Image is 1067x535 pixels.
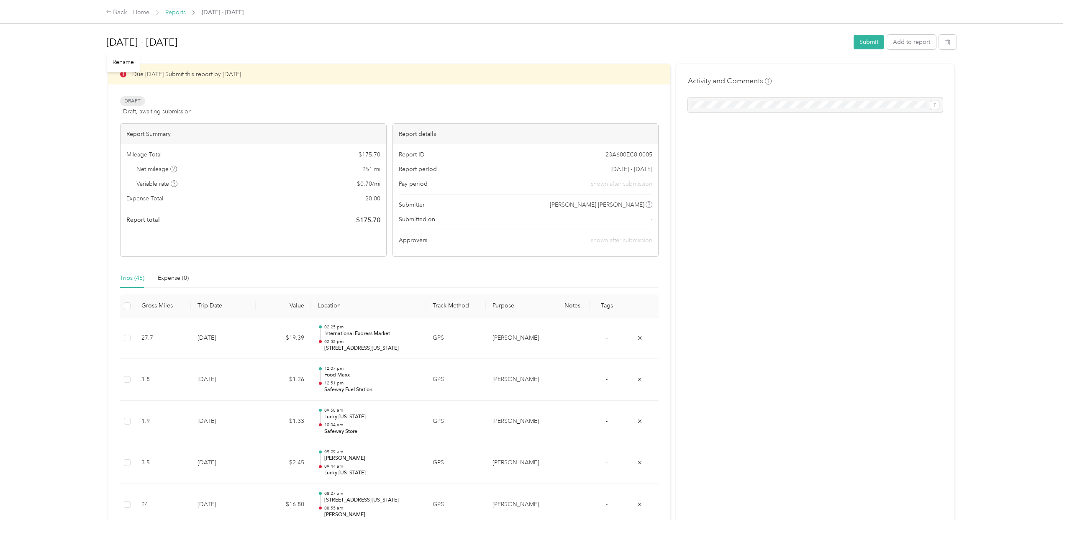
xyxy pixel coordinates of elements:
[135,359,191,401] td: 1.8
[108,64,671,84] div: Due [DATE]. Submit this report by [DATE]
[606,501,608,508] span: -
[324,386,419,394] p: Safeway Fuel Station
[426,359,486,401] td: GPS
[426,317,486,359] td: GPS
[191,359,255,401] td: [DATE]
[486,294,555,317] th: Purpose
[606,459,608,466] span: -
[133,9,149,16] a: Home
[426,442,486,484] td: GPS
[606,334,608,341] span: -
[324,455,419,462] p: [PERSON_NAME]
[135,317,191,359] td: 27.7
[486,317,555,359] td: Acosta
[610,165,652,174] span: [DATE] - [DATE]
[357,179,380,188] span: $ 0.70 / mi
[202,8,244,17] span: [DATE] - [DATE]
[399,179,428,188] span: Pay period
[106,8,128,18] div: Back
[605,150,652,159] span: 23A600EC8-0005
[324,371,419,379] p: Food Maxx
[399,215,435,224] span: Submitted on
[550,200,644,209] span: [PERSON_NAME] [PERSON_NAME]
[135,401,191,443] td: 1.9
[486,442,555,484] td: Acosta
[324,505,419,511] p: 08:55 am
[126,215,160,224] span: Report total
[126,150,162,159] span: Mileage Total
[426,294,486,317] th: Track Method
[191,484,255,526] td: [DATE]
[362,165,380,174] span: 251 mi
[121,124,386,144] div: Report Summary
[324,449,419,455] p: 09:29 am
[136,165,177,174] span: Net mileage
[256,442,311,484] td: $2.45
[120,96,145,106] span: Draft
[591,179,652,188] span: shown after submission
[256,484,311,526] td: $16.80
[324,339,419,345] p: 02:52 pm
[324,469,419,477] p: Lucky [US_STATE]
[324,413,419,421] p: Lucky [US_STATE]
[324,463,419,469] p: 09:44 am
[191,294,255,317] th: Trip Date
[135,442,191,484] td: 3.5
[135,294,191,317] th: Gross Miles
[324,511,419,519] p: [PERSON_NAME]
[486,359,555,401] td: Acosta
[126,194,163,203] span: Expense Total
[324,422,419,428] p: 10:04 am
[555,294,590,317] th: Notes
[399,236,427,245] span: Approvers
[106,32,848,52] h1: Aug 16 - 31, 2025
[256,401,311,443] td: $1.33
[158,274,189,283] div: Expense (0)
[1020,488,1067,535] iframe: Everlance-gr Chat Button Frame
[324,380,419,386] p: 12:51 pm
[426,484,486,526] td: GPS
[365,194,380,203] span: $ 0.00
[256,359,311,401] td: $1.26
[324,330,419,338] p: International Express Market
[590,294,624,317] th: Tags
[256,294,311,317] th: Value
[651,215,652,224] span: -
[688,76,772,86] h4: Activity and Comments
[426,401,486,443] td: GPS
[191,401,255,443] td: [DATE]
[359,150,380,159] span: $ 175.70
[107,52,140,72] div: Rename
[606,376,608,383] span: -
[393,124,659,144] div: Report details
[399,200,425,209] span: Submitter
[486,401,555,443] td: Acosta
[191,317,255,359] td: [DATE]
[324,324,419,330] p: 02:25 pm
[165,9,186,16] a: Reports
[591,237,652,244] span: shown after submission
[324,428,419,435] p: Safeway Store
[324,491,419,497] p: 08:27 am
[324,345,419,352] p: [STREET_ADDRESS][US_STATE]
[123,107,192,116] span: Draft, awaiting submission
[311,294,426,317] th: Location
[399,150,425,159] span: Report ID
[324,497,419,504] p: [STREET_ADDRESS][US_STATE]
[191,442,255,484] td: [DATE]
[135,484,191,526] td: 24
[486,484,555,526] td: Acosta
[324,407,419,413] p: 09:58 am
[136,179,177,188] span: Variable rate
[324,366,419,371] p: 12:07 pm
[606,417,608,425] span: -
[854,35,884,49] button: Submit
[887,35,936,49] button: Add to report
[399,165,437,174] span: Report period
[120,274,144,283] div: Trips (45)
[256,317,311,359] td: $19.39
[356,215,380,225] span: $ 175.70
